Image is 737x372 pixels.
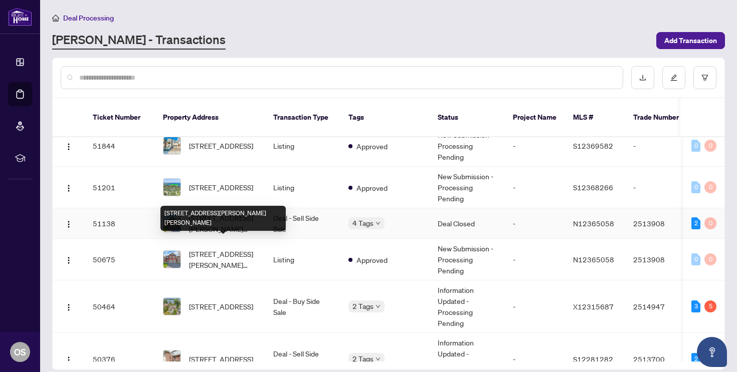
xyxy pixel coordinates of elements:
td: - [625,125,695,167]
th: Project Name [505,98,565,137]
button: Logo [61,251,77,267]
span: [STREET_ADDRESS] [189,140,253,151]
td: Deal - Buy Side Sale [265,280,340,333]
button: filter [693,66,716,89]
span: Approved [356,182,388,193]
span: download [639,74,646,81]
span: edit [670,74,677,81]
button: Logo [61,215,77,231]
span: OS [14,345,26,359]
span: [STREET_ADDRESS][PERSON_NAME][PERSON_NAME] [189,248,257,270]
span: S12368266 [573,183,613,192]
button: Logo [61,179,77,195]
button: edit [662,66,685,89]
div: [STREET_ADDRESS][PERSON_NAME][PERSON_NAME] [160,206,286,231]
span: 2 Tags [352,300,374,312]
div: 2 [691,217,700,229]
div: 3 [691,300,700,312]
span: S12281282 [573,354,613,363]
img: thumbnail-img [163,179,180,196]
span: [STREET_ADDRESS] [189,182,253,193]
td: Deal - Sell Side Sale [265,208,340,239]
td: - [505,280,565,333]
span: X12315687 [573,302,614,311]
td: 2514947 [625,280,695,333]
td: New Submission - Processing Pending [430,125,505,167]
img: thumbnail-img [163,298,180,315]
td: New Submission - Processing Pending [430,239,505,280]
span: down [376,221,381,226]
button: Open asap [697,337,727,367]
div: 0 [691,181,700,193]
th: Ticket Number [85,98,155,137]
button: Logo [61,298,77,314]
td: 51201 [85,167,155,208]
td: - [505,125,565,167]
td: Listing [265,125,340,167]
img: logo [8,8,32,26]
img: Logo [65,256,73,264]
div: 0 [691,253,700,265]
th: Transaction Type [265,98,340,137]
th: MLS # [565,98,625,137]
td: - [625,167,695,208]
td: 51844 [85,125,155,167]
img: Logo [65,143,73,151]
span: N12365058 [573,219,614,228]
td: Listing [265,239,340,280]
div: 0 [691,140,700,152]
td: 51138 [85,208,155,239]
td: 2513908 [625,208,695,239]
td: New Submission - Processing Pending [430,167,505,208]
th: Trade Number [625,98,695,137]
span: Approved [356,254,388,265]
img: Logo [65,220,73,228]
th: Tags [340,98,430,137]
div: 0 [704,181,716,193]
button: download [631,66,654,89]
img: thumbnail-img [163,350,180,367]
span: 2 Tags [352,353,374,364]
td: Information Updated - Processing Pending [430,280,505,333]
span: Deal Processing [63,14,114,23]
img: thumbnail-img [163,251,180,268]
span: [STREET_ADDRESS] [189,353,253,364]
span: Add Transaction [664,33,717,49]
img: Logo [65,356,73,364]
img: Logo [65,303,73,311]
img: thumbnail-img [163,137,180,154]
td: Listing [265,167,340,208]
div: 0 [704,253,716,265]
div: 2 [691,353,700,365]
button: Logo [61,138,77,154]
span: Approved [356,141,388,152]
td: - [505,167,565,208]
td: 50675 [85,239,155,280]
div: 0 [704,217,716,229]
button: Logo [61,351,77,367]
span: down [376,356,381,361]
span: down [376,304,381,309]
img: Logo [65,184,73,192]
span: home [52,15,59,22]
td: - [505,208,565,239]
div: 5 [704,300,716,312]
a: [PERSON_NAME] - Transactions [52,32,226,50]
td: 50464 [85,280,155,333]
td: Deal Closed [430,208,505,239]
span: N12365058 [573,255,614,264]
span: 4 Tags [352,217,374,229]
button: Add Transaction [656,32,725,49]
td: - [505,239,565,280]
td: 2513908 [625,239,695,280]
th: Status [430,98,505,137]
span: S12369582 [573,141,613,150]
th: Property Address [155,98,265,137]
span: [STREET_ADDRESS] [189,301,253,312]
div: 0 [704,140,716,152]
span: filter [701,74,708,81]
